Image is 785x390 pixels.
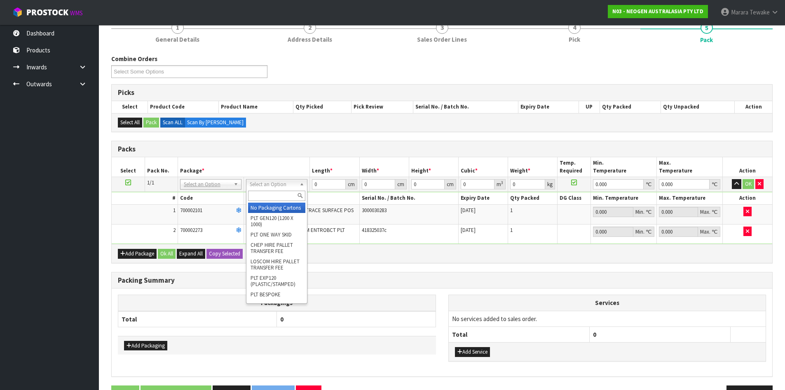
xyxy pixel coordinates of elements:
span: 2 [173,227,176,234]
span: 0 [593,331,596,338]
th: Qty Unpacked [661,101,734,113]
span: Address Details [288,35,332,44]
th: Select [112,157,145,177]
label: Scan ALL [160,118,185,128]
img: cube-alt.png [12,7,23,17]
th: Qty Packed [508,192,558,204]
th: Qty Packed [600,101,661,113]
th: Total [449,327,590,343]
span: 1 [510,227,513,234]
span: General Details [155,35,199,44]
span: 1 [173,207,176,214]
th: Length [310,157,359,177]
span: 1 [510,207,513,214]
div: Max. ℃ [698,227,720,237]
span: 4 [568,21,581,34]
th: Serial No. / Batch No. [413,101,518,113]
button: OK [743,179,754,189]
input: Max [659,207,698,217]
th: Services [449,295,766,311]
th: Packagings [118,295,436,311]
span: Select an Option [184,180,230,189]
th: Max. Temperature [656,192,722,204]
th: Expiry Date [459,192,508,204]
li: PLT ONE WAY SKID [248,229,305,240]
td: No services added to sales order. [449,311,766,326]
h3: Packing Summary [118,277,766,284]
th: Width [359,157,409,177]
th: Action [735,101,772,113]
th: Product Name [219,101,293,113]
th: Name [244,192,360,204]
th: Code [178,192,244,204]
li: PLT GEN120 (1200 X 1000) [248,213,305,229]
li: LOSCOM HIRE PALLET TRANSFER FEE [248,256,305,273]
th: DG Class [558,192,591,204]
li: PLT BESPOKE [248,289,305,300]
span: 2 [304,21,316,34]
th: Expiry Date [518,101,579,113]
th: UP [579,101,600,113]
span: 1/1 [147,179,154,186]
th: Package [178,157,310,177]
button: Pack [143,118,159,128]
div: cm [346,179,357,189]
li: No Packaging Cartons [248,203,305,213]
div: m [494,179,506,189]
div: Max. ℃ [698,207,720,217]
h3: Picks [118,89,766,97]
span: 418325037c [362,227,387,234]
span: Expand All [179,250,203,257]
li: PLT UNIFORM [248,300,305,310]
th: # [112,192,178,204]
span: [DATE] [461,207,476,214]
th: Min. Temperature [591,157,656,177]
th: Qty Picked [293,101,351,113]
button: Copy Selected [206,249,243,259]
div: cm [445,179,456,189]
i: Frozen Goods [236,208,241,213]
th: Cubic [459,157,508,177]
button: Add Packaging [124,341,167,351]
th: Action [723,157,772,177]
div: Min. ℃ [633,207,654,217]
th: Select [112,101,148,113]
span: 3 [436,21,448,34]
label: Scan By [PERSON_NAME] [185,118,246,128]
th: Min. Temperature [591,192,656,204]
span: [DATE] [461,227,476,234]
th: Temp. Required [558,157,591,177]
strong: N03 - NEOGEN AUSTRALASIA PTY LTD [612,8,703,15]
span: Tewake [750,8,770,16]
input: Min [593,227,633,237]
span: Select an Option [250,180,296,189]
input: Max [659,227,698,237]
button: Expand All [177,249,205,259]
span: Marara [731,8,748,16]
li: PLT EXP120 (PLASTIC/STAMPED) [248,273,305,289]
th: Action [723,192,772,204]
li: CHEP HIRE PALLET TRANSFER FEE [248,240,305,256]
span: 700002273 [180,227,202,234]
label: Combine Orders [111,54,157,63]
i: Frozen Goods [236,228,241,233]
h3: Packs [118,145,766,153]
th: Height [409,157,458,177]
span: 1 [171,21,184,34]
div: ℃ [710,179,720,189]
th: Product Code [148,101,219,113]
button: Ok All [158,249,176,259]
a: N03 - NEOGEN AUSTRALASIA PTY LTD [608,5,708,18]
th: Pack No. [145,157,178,177]
th: Weight [508,157,558,177]
span: 700002101 [180,207,202,214]
span: Pick [569,35,580,44]
button: Add Package [118,249,157,259]
th: Total [118,311,277,327]
span: Sales Order Lines [417,35,467,44]
sup: 3 [501,180,503,185]
span: 3000030283 [362,207,387,214]
th: Pick Review [351,101,413,113]
button: Add Service [455,347,490,357]
div: ℃ [644,179,654,189]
